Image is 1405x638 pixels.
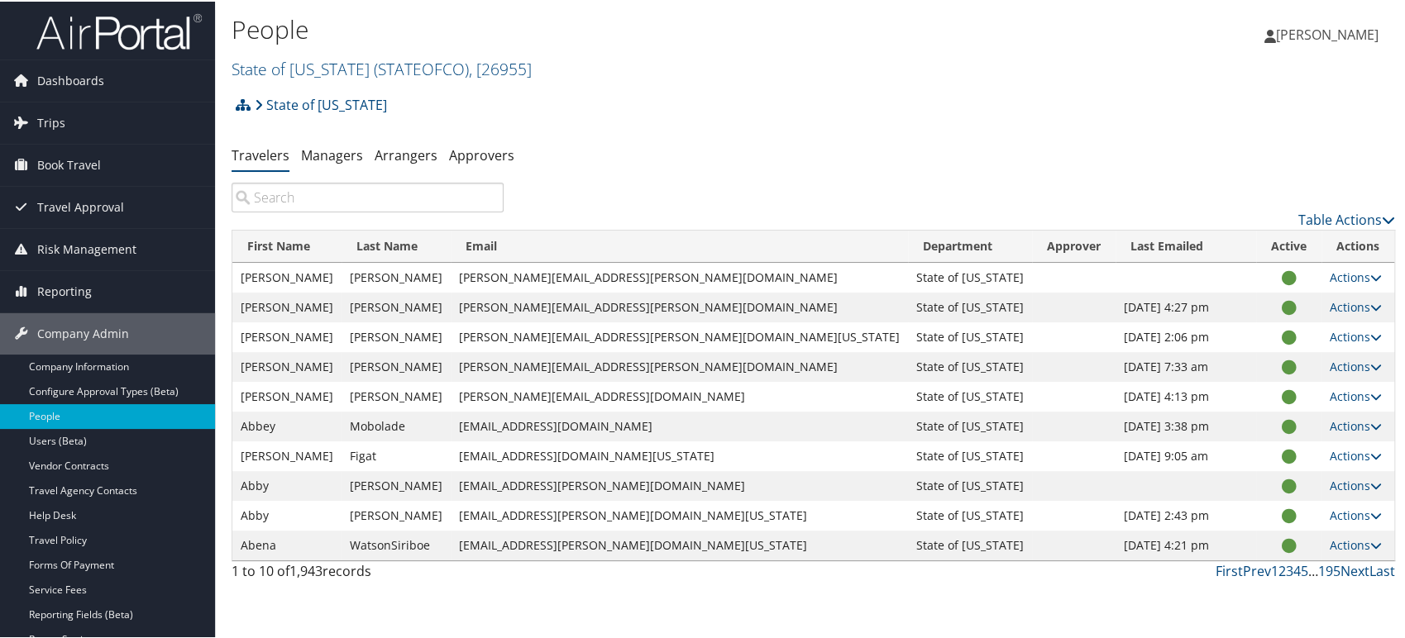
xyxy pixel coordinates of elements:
[469,56,532,79] span: , [ 26955 ]
[1369,560,1395,578] a: Last
[342,380,451,410] td: [PERSON_NAME]
[1116,499,1256,529] td: [DATE] 2:43 pm
[232,410,342,440] td: Abbey
[342,499,451,529] td: [PERSON_NAME]
[232,56,532,79] a: State of [US_STATE]
[908,291,1032,321] td: State of [US_STATE]
[1340,560,1369,578] a: Next
[1032,229,1116,261] th: Approver
[1301,560,1308,578] a: 5
[1298,209,1395,227] a: Table Actions
[908,261,1032,291] td: State of [US_STATE]
[1330,298,1382,313] a: Actions
[908,410,1032,440] td: State of [US_STATE]
[232,145,289,163] a: Travelers
[1116,529,1256,559] td: [DATE] 4:21 pm
[451,410,908,440] td: [EMAIL_ADDRESS][DOMAIN_NAME]
[908,350,1032,380] td: State of [US_STATE]
[1321,229,1394,261] th: Actions
[1116,440,1256,469] td: [DATE] 9:05 am
[1330,387,1382,402] a: Actions
[342,261,451,291] td: [PERSON_NAME]
[1330,357,1382,373] a: Actions
[36,11,202,50] img: airportal-logo.png
[1330,476,1382,492] a: Actions
[342,529,451,559] td: WatsonSiriboe
[37,312,129,353] span: Company Admin
[342,440,451,469] td: Figat
[451,499,908,529] td: [EMAIL_ADDRESS][PERSON_NAME][DOMAIN_NAME][US_STATE]
[232,469,342,499] td: Abby
[342,350,451,380] td: [PERSON_NAME]
[1116,321,1256,350] td: [DATE] 2:06 pm
[1243,560,1271,578] a: Prev
[232,350,342,380] td: [PERSON_NAME]
[908,380,1032,410] td: State of [US_STATE]
[232,291,342,321] td: [PERSON_NAME]
[37,185,124,226] span: Travel Approval
[451,350,908,380] td: [PERSON_NAME][EMAIL_ADDRESS][PERSON_NAME][DOMAIN_NAME]
[342,410,451,440] td: Mobolade
[289,560,323,578] span: 1,943
[232,559,504,588] div: 1 to 10 of records
[1330,506,1382,521] a: Actions
[1286,560,1293,578] a: 3
[1271,560,1278,578] a: 1
[232,380,342,410] td: [PERSON_NAME]
[342,291,451,321] td: [PERSON_NAME]
[1318,560,1340,578] a: 195
[232,440,342,469] td: [PERSON_NAME]
[232,261,342,291] td: [PERSON_NAME]
[232,229,342,261] th: First Name: activate to sort column ascending
[342,229,451,261] th: Last Name: activate to sort column ascending
[451,291,908,321] td: [PERSON_NAME][EMAIL_ADDRESS][PERSON_NAME][DOMAIN_NAME]
[232,181,504,211] input: Search
[451,229,908,261] th: Email: activate to sort column descending
[342,321,451,350] td: [PERSON_NAME]
[1330,446,1382,462] a: Actions
[37,59,104,100] span: Dashboards
[1256,229,1321,261] th: Active: activate to sort column ascending
[451,321,908,350] td: [PERSON_NAME][EMAIL_ADDRESS][PERSON_NAME][DOMAIN_NAME][US_STATE]
[908,469,1032,499] td: State of [US_STATE]
[375,145,437,163] a: Arrangers
[1216,560,1243,578] a: First
[1116,350,1256,380] td: [DATE] 7:33 am
[1308,560,1318,578] span: …
[1278,560,1286,578] a: 2
[37,227,136,269] span: Risk Management
[1330,417,1382,432] a: Actions
[908,440,1032,469] td: State of [US_STATE]
[232,321,342,350] td: [PERSON_NAME]
[451,529,908,559] td: [EMAIL_ADDRESS][PERSON_NAME][DOMAIN_NAME][US_STATE]
[301,145,363,163] a: Managers
[37,143,101,184] span: Book Travel
[37,269,92,311] span: Reporting
[908,499,1032,529] td: State of [US_STATE]
[1276,24,1379,42] span: [PERSON_NAME]
[232,499,342,529] td: Abby
[451,469,908,499] td: [EMAIL_ADDRESS][PERSON_NAME][DOMAIN_NAME]
[1264,8,1395,58] a: [PERSON_NAME]
[342,469,451,499] td: [PERSON_NAME]
[1116,380,1256,410] td: [DATE] 4:13 pm
[374,56,469,79] span: ( STATEOFCO )
[1116,410,1256,440] td: [DATE] 3:38 pm
[908,229,1032,261] th: Department: activate to sort column ascending
[908,321,1032,350] td: State of [US_STATE]
[1116,291,1256,321] td: [DATE] 4:27 pm
[37,101,65,142] span: Trips
[449,145,514,163] a: Approvers
[451,380,908,410] td: [PERSON_NAME][EMAIL_ADDRESS][DOMAIN_NAME]
[232,11,1007,45] h1: People
[451,440,908,469] td: [EMAIL_ADDRESS][DOMAIN_NAME][US_STATE]
[1330,327,1382,343] a: Actions
[1330,536,1382,551] a: Actions
[255,87,387,120] a: State of [US_STATE]
[908,529,1032,559] td: State of [US_STATE]
[451,261,908,291] td: [PERSON_NAME][EMAIL_ADDRESS][PERSON_NAME][DOMAIN_NAME]
[232,529,342,559] td: Abena
[1330,268,1382,283] a: Actions
[1116,229,1256,261] th: Last Emailed: activate to sort column ascending
[1293,560,1301,578] a: 4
